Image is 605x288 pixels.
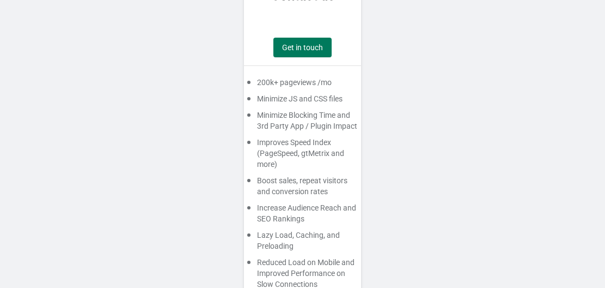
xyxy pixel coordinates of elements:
[244,202,361,230] div: Increase Audience Reach and SEO Rankings
[244,175,361,202] div: Boost sales, repeat visitors and conversion rates
[244,137,361,175] div: Improves Speed Index (PageSpeed, gtMetrix and more)
[244,77,361,93] div: 200k+ pageviews /mo
[244,93,361,110] div: Minimize JS and CSS files
[244,110,361,137] div: Minimize Blocking Time and 3rd Party App / Plugin Impact
[244,230,361,257] div: Lazy Load, Caching, and Preloading
[282,43,323,52] span: Get in touch
[273,38,332,57] a: Get in touch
